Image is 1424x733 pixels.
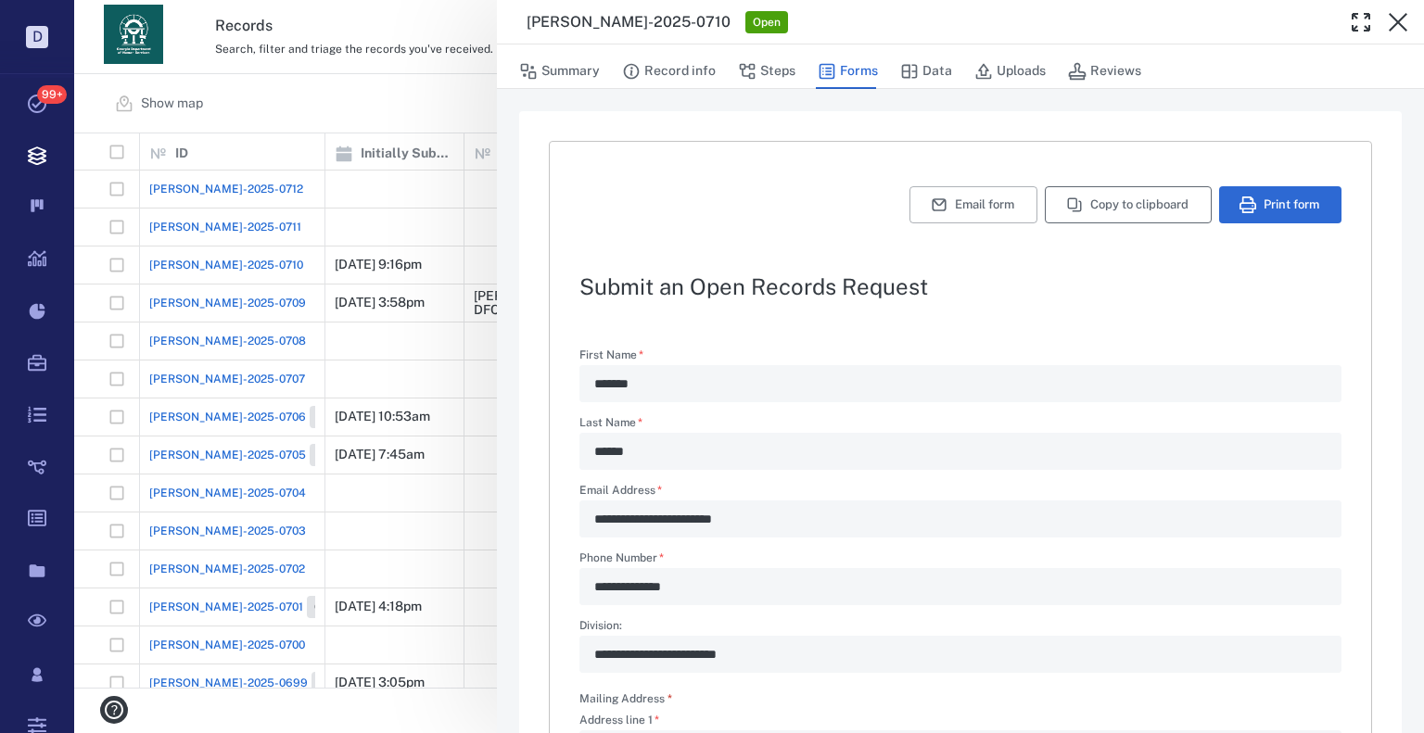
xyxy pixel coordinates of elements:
button: Forms [818,54,878,89]
span: required [667,692,672,705]
button: Record info [622,54,716,89]
label: Division: [579,620,1341,636]
button: Copy to clipboard [1045,186,1212,223]
label: Address line 1 [579,714,1341,730]
button: Reviews [1068,54,1141,89]
label: Email Address [579,485,1341,500]
label: Phone Number [579,552,1341,568]
label: Mailing Address [579,691,672,707]
button: Toggle Fullscreen [1342,4,1379,41]
div: Division: [579,636,1341,673]
p: D [26,26,48,48]
span: Open [749,15,784,31]
h2: Submit an Open Records Request [579,275,1341,297]
button: Close [1379,4,1417,41]
button: Steps [738,54,795,89]
button: Email form [909,186,1037,223]
button: Data [900,54,952,89]
div: Email Address [579,500,1341,537]
button: Summary [519,54,600,89]
label: First Name [579,349,1341,365]
label: Last Name [579,417,1341,433]
button: Print form [1219,186,1341,223]
button: Uploads [974,54,1046,89]
div: Phone Number [579,568,1341,605]
div: First Name [579,365,1341,402]
span: Help [42,13,80,30]
span: 99+ [37,85,67,104]
div: Last Name [579,433,1341,470]
h3: [PERSON_NAME]-2025-0710 [527,11,731,33]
